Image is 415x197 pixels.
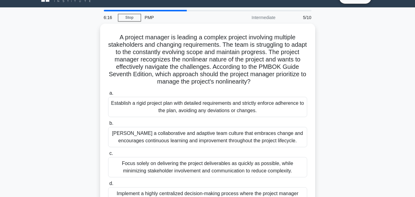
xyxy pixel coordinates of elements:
span: b. [109,120,113,126]
a: Stop [118,14,141,22]
h5: A project manager is leading a complex project involving multiple stakeholders and changing requi... [108,33,308,86]
div: 6:16 [100,11,118,24]
span: a. [109,90,113,96]
div: PMP [141,11,225,24]
div: 5/10 [279,11,315,24]
span: c. [109,151,113,156]
div: Focus solely on delivering the project deliverables as quickly as possible, while minimizing stak... [108,157,307,177]
div: Establish a rigid project plan with detailed requirements and strictly enforce adherence to the p... [108,97,307,117]
div: [PERSON_NAME] a collaborative and adaptive team culture that embraces change and encourages conti... [108,127,307,147]
span: d. [109,181,113,186]
div: Intermediate [225,11,279,24]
